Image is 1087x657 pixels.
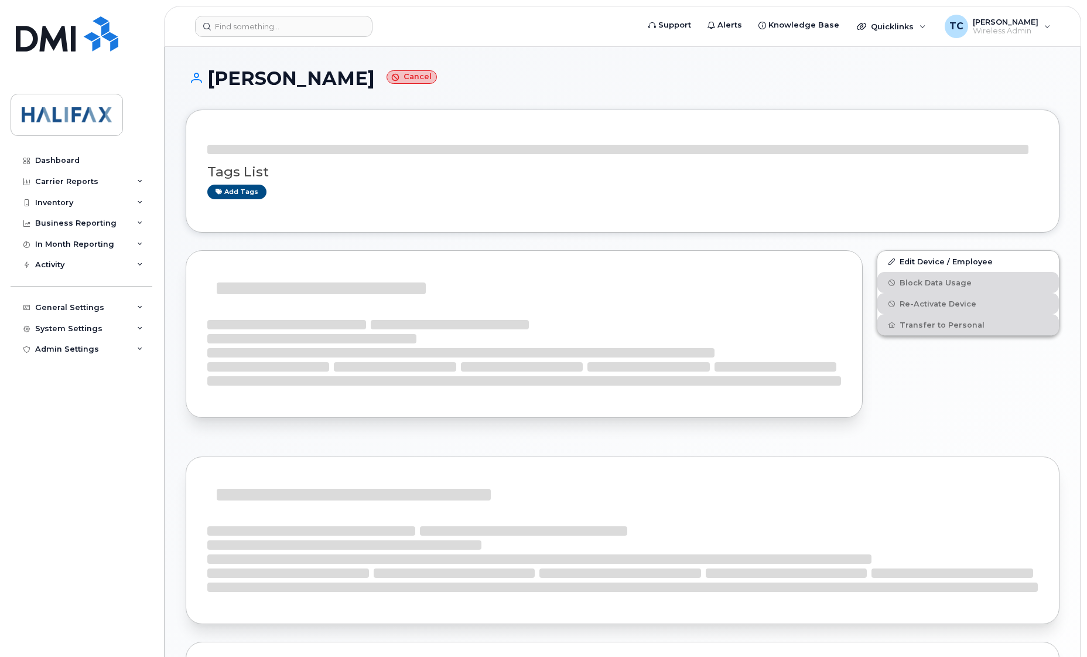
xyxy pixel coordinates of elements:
[877,314,1059,335] button: Transfer to Personal
[207,165,1038,179] h3: Tags List
[877,293,1059,314] button: Re-Activate Device
[877,272,1059,293] button: Block Data Usage
[387,70,437,84] small: Cancel
[877,251,1059,272] a: Edit Device / Employee
[207,185,266,199] a: Add tags
[186,68,1059,88] h1: [PERSON_NAME]
[900,299,976,308] span: Re-Activate Device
